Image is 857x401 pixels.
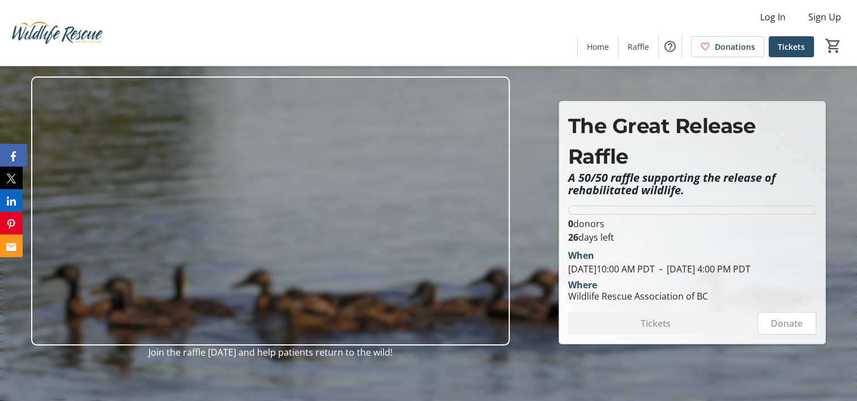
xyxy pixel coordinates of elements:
[568,217,573,230] b: 0
[578,36,618,57] a: Home
[568,170,778,198] em: A 50/50 raffle supporting the release of rehabilitated wildlife.
[659,35,681,58] button: Help
[587,41,609,53] span: Home
[808,10,841,24] span: Sign Up
[568,110,816,172] p: The Great Release Raffle
[148,346,393,359] span: Join the raffle [DATE] and help patients return to the wild!
[691,36,764,57] a: Donations
[760,10,786,24] span: Log In
[655,263,751,275] span: [DATE] 4:00 PM PDT
[568,231,816,244] p: days left
[769,36,814,57] a: Tickets
[568,289,708,303] div: Wildlife Rescue Association of BC
[628,41,649,53] span: Raffle
[568,280,597,289] div: Where
[715,41,755,53] span: Donations
[655,263,667,275] span: -
[823,36,843,56] button: Cart
[751,8,795,26] button: Log In
[31,76,510,345] img: Campaign CTA Media Photo
[568,263,655,275] span: [DATE] 10:00 AM PDT
[7,5,108,61] img: Wildlife Rescue Association of British Columbia's Logo
[568,231,578,244] span: 26
[778,41,805,53] span: Tickets
[568,249,594,262] div: When
[568,206,816,215] div: 0% of fundraising goal reached
[619,36,658,57] a: Raffle
[799,8,850,26] button: Sign Up
[568,217,816,231] p: donors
